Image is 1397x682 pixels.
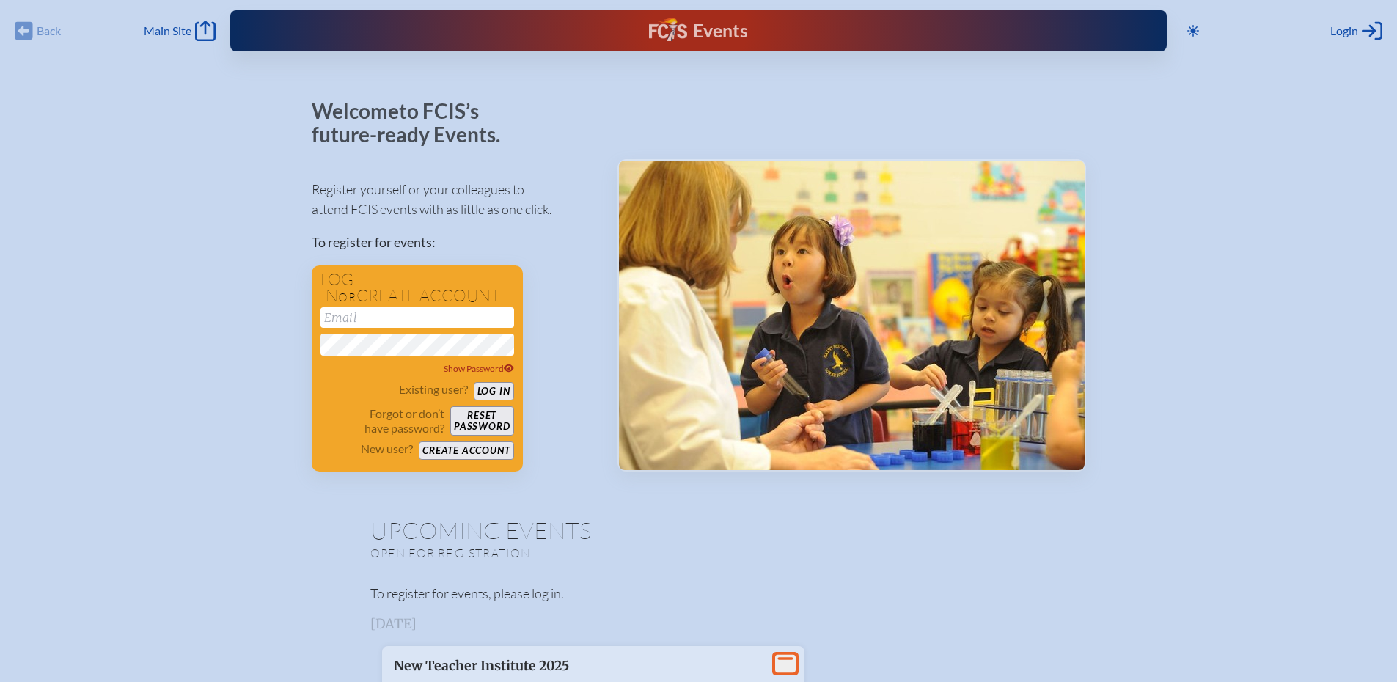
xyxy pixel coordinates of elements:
p: Forgot or don’t have password? [320,406,445,436]
span: New Teacher Institute 2025 [394,658,569,674]
input: Email [320,307,514,328]
span: Show Password [444,363,514,374]
p: Welcome to FCIS’s future-ready Events. [312,100,517,146]
span: or [338,290,356,304]
p: Open for registration [370,546,758,560]
h3: [DATE] [370,617,1027,631]
p: To register for events: [312,232,594,252]
a: Main Site [144,21,216,41]
h1: Upcoming Events [370,518,1027,542]
p: To register for events, please log in. [370,584,1027,604]
p: New user? [361,441,413,456]
h1: Log in create account [320,271,514,304]
button: Create account [419,441,513,460]
div: FCIS Events — Future ready [488,18,909,44]
p: Existing user? [399,382,468,397]
button: Resetpassword [450,406,513,436]
span: Login [1330,23,1358,38]
p: Register yourself or your colleagues to attend FCIS events with as little as one click. [312,180,594,219]
img: Events [619,161,1085,470]
button: Log in [474,382,514,400]
span: Main Site [144,23,191,38]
